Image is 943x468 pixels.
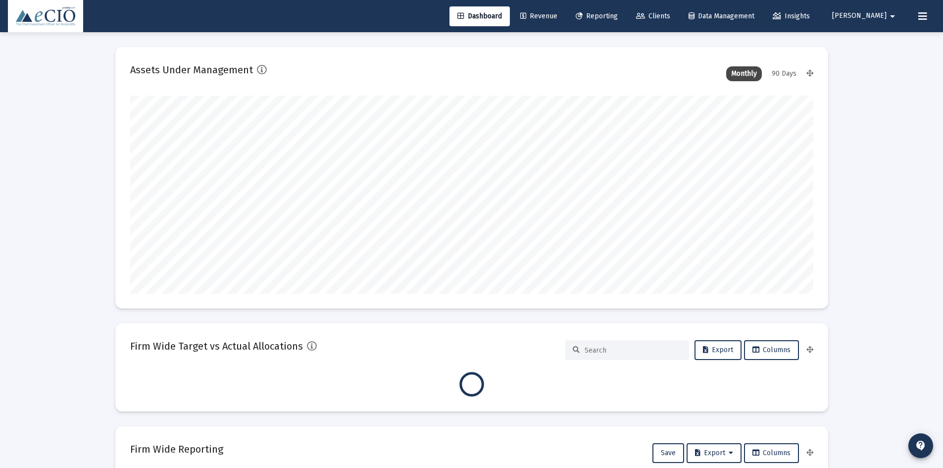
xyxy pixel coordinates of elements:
[773,12,810,20] span: Insights
[130,62,253,78] h2: Assets Under Management
[512,6,565,26] a: Revenue
[820,6,910,26] button: [PERSON_NAME]
[767,66,801,81] div: 90 Days
[130,338,303,354] h2: Firm Wide Target vs Actual Allocations
[628,6,678,26] a: Clients
[687,443,742,463] button: Export
[636,12,670,20] span: Clients
[765,6,818,26] a: Insights
[585,346,682,355] input: Search
[915,440,927,452] mat-icon: contact_support
[744,443,799,463] button: Columns
[744,340,799,360] button: Columns
[15,6,76,26] img: Dashboard
[520,12,557,20] span: Revenue
[887,6,898,26] mat-icon: arrow_drop_down
[130,441,223,457] h2: Firm Wide Reporting
[689,12,754,20] span: Data Management
[457,12,502,20] span: Dashboard
[568,6,626,26] a: Reporting
[449,6,510,26] a: Dashboard
[703,346,733,354] span: Export
[695,449,733,457] span: Export
[652,443,684,463] button: Save
[752,449,791,457] span: Columns
[576,12,618,20] span: Reporting
[832,12,887,20] span: [PERSON_NAME]
[681,6,762,26] a: Data Management
[695,340,742,360] button: Export
[661,449,676,457] span: Save
[752,346,791,354] span: Columns
[726,66,762,81] div: Monthly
